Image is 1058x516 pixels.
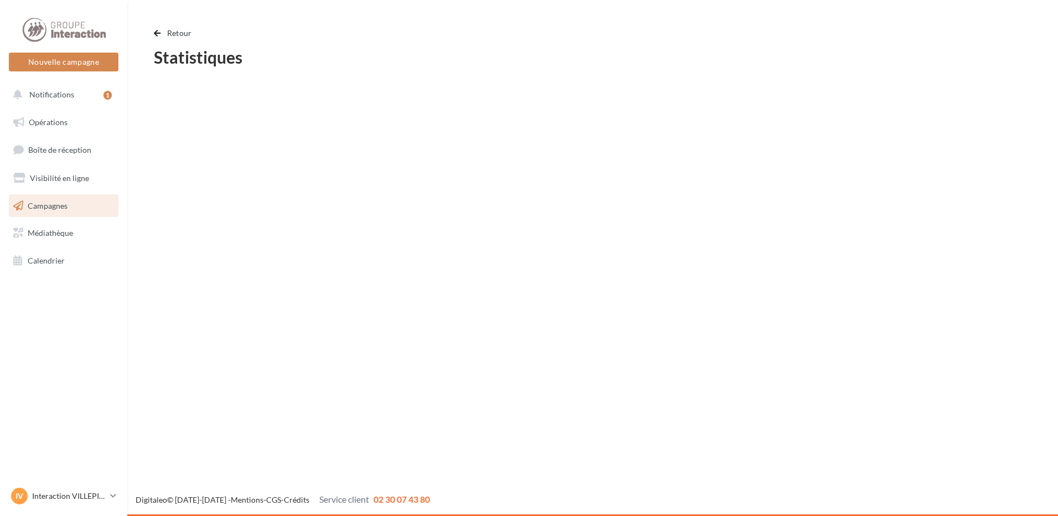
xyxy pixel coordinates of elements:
a: Mentions [231,495,263,504]
div: 1 [103,91,112,100]
span: Notifications [29,90,74,99]
a: Opérations [7,111,121,134]
p: Interaction VILLEPINTE [32,491,106,502]
span: 02 30 07 43 80 [374,494,430,504]
a: CGS [266,495,281,504]
button: Notifications 1 [7,83,116,106]
a: Digitaleo [136,495,167,504]
a: Médiathèque [7,221,121,245]
span: Retour [167,28,192,38]
span: Boîte de réception [28,145,91,154]
span: Service client [319,494,369,504]
span: Médiathèque [28,228,73,238]
span: Campagnes [28,200,68,210]
span: Opérations [29,117,68,127]
a: Campagnes [7,194,121,218]
a: Crédits [284,495,309,504]
div: Statistiques [154,49,1031,65]
a: Visibilité en ligne [7,167,121,190]
span: Visibilité en ligne [30,173,89,183]
a: Boîte de réception [7,138,121,162]
span: IV [15,491,23,502]
a: Calendrier [7,249,121,272]
span: Calendrier [28,256,65,265]
button: Nouvelle campagne [9,53,118,71]
a: IV Interaction VILLEPINTE [9,486,118,507]
button: Retour [154,27,196,40]
span: © [DATE]-[DATE] - - - [136,495,430,504]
